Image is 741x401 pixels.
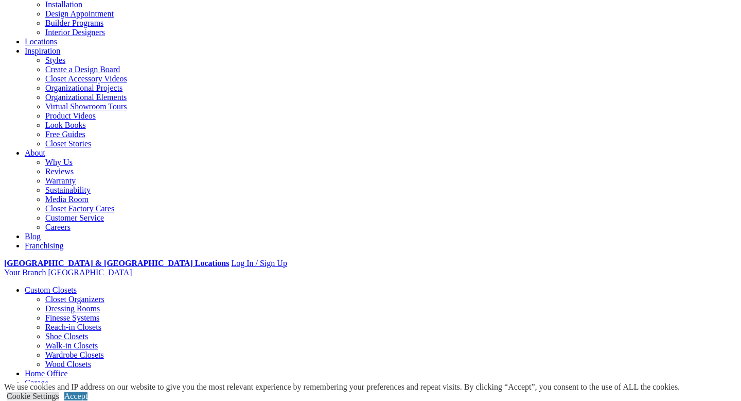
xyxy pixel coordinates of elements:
[45,102,127,111] a: Virtual Showroom Tours
[25,37,57,46] a: Locations
[25,46,60,55] a: Inspiration
[45,65,120,74] a: Create a Design Board
[4,268,46,277] span: Your Branch
[4,382,680,392] div: We use cookies and IP address on our website to give you the most relevant experience by remember...
[45,139,91,148] a: Closet Stories
[45,93,127,102] a: Organizational Elements
[45,130,85,139] a: Free Guides
[25,148,45,157] a: About
[48,268,132,277] span: [GEOGRAPHIC_DATA]
[45,9,114,18] a: Design Appointment
[25,241,64,250] a: Franchising
[25,232,41,241] a: Blog
[45,56,65,64] a: Styles
[45,74,127,83] a: Closet Accessory Videos
[231,259,287,268] a: Log In / Sign Up
[45,332,88,341] a: Shoe Closets
[45,204,114,213] a: Closet Factory Cares
[45,350,104,359] a: Wardrobe Closets
[4,259,229,268] a: [GEOGRAPHIC_DATA] & [GEOGRAPHIC_DATA] Locations
[45,313,99,322] a: Finesse Systems
[45,213,104,222] a: Customer Service
[45,121,86,129] a: Look Books
[45,360,91,369] a: Wood Closets
[45,83,122,92] a: Organizational Projects
[45,195,89,204] a: Media Room
[45,158,73,166] a: Why Us
[4,268,132,277] a: Your Branch [GEOGRAPHIC_DATA]
[45,341,98,350] a: Walk-in Closets
[45,176,76,185] a: Warranty
[25,378,48,387] a: Garage
[45,186,91,194] a: Sustainability
[45,167,74,176] a: Reviews
[25,286,77,294] a: Custom Closets
[45,19,103,27] a: Builder Programs
[64,392,87,400] a: Accept
[25,369,68,378] a: Home Office
[45,28,105,37] a: Interior Designers
[45,111,96,120] a: Product Videos
[45,323,101,331] a: Reach-in Closets
[7,392,59,400] a: Cookie Settings
[45,304,100,313] a: Dressing Rooms
[45,223,70,231] a: Careers
[45,295,104,304] a: Closet Organizers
